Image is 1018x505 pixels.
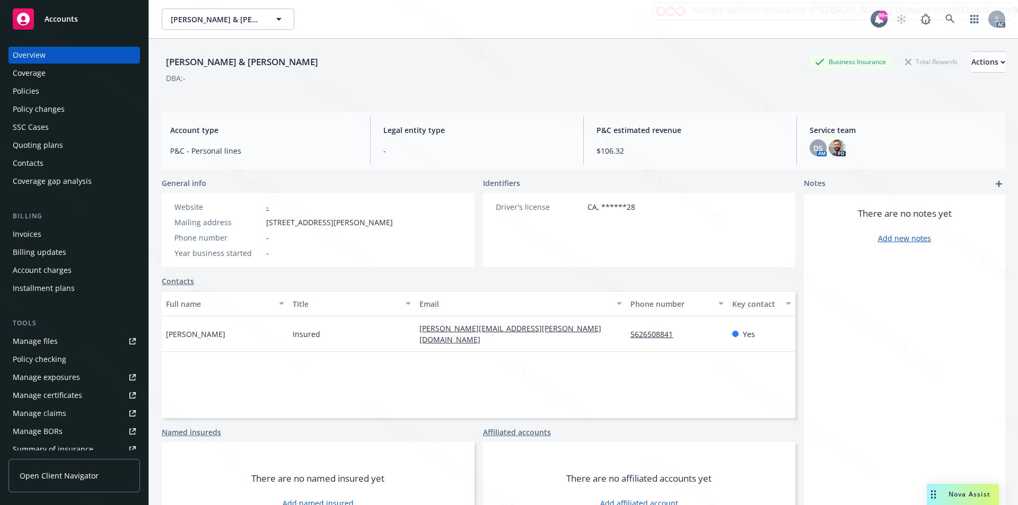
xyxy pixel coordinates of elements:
[8,83,140,100] a: Policies
[13,226,41,243] div: Invoices
[13,119,49,136] div: SSC Cases
[878,11,888,20] div: 99+
[728,291,795,316] button: Key contact
[971,52,1005,72] div: Actions
[251,472,384,485] span: There are no named insured yet
[496,201,583,212] div: Driver's license
[566,472,712,485] span: There are no affiliated accounts yet
[8,318,140,329] div: Tools
[8,119,140,136] a: SSC Cases
[13,369,80,386] div: Manage exposures
[383,145,571,156] span: -
[8,441,140,458] a: Summary of insurance
[596,145,784,156] span: $106.32
[162,291,288,316] button: Full name
[13,155,43,172] div: Contacts
[419,323,601,344] a: [PERSON_NAME][EMAIL_ADDRESS][PERSON_NAME][DOMAIN_NAME]
[20,470,99,481] span: Open Client Navigator
[174,247,262,259] div: Year business started
[732,298,779,309] div: Key contact
[626,291,727,316] button: Phone number
[8,280,140,297] a: Installment plans
[174,232,262,243] div: Phone number
[166,329,225,340] span: [PERSON_NAME]
[13,137,63,154] div: Quoting plans
[13,65,46,82] div: Coverage
[13,333,58,350] div: Manage files
[8,351,140,368] a: Policy checking
[293,298,399,309] div: Title
[483,427,551,438] a: Affiliated accounts
[162,427,221,438] a: Named insureds
[266,217,393,228] span: [STREET_ADDRESS][PERSON_NAME]
[915,8,936,30] a: Report a Bug
[8,369,140,386] a: Manage exposures
[8,405,140,422] a: Manage claims
[630,329,681,339] a: 5626508841
[13,47,46,64] div: Overview
[8,387,140,404] a: Manage certificates
[166,298,273,309] div: Full name
[8,47,140,64] a: Overview
[170,145,357,156] span: P&C - Personal lines
[13,280,75,297] div: Installment plans
[813,143,823,154] span: DS
[8,137,140,154] a: Quoting plans
[596,125,784,136] span: P&C estimated revenue
[288,291,415,316] button: Title
[13,173,92,190] div: Coverage gap analysis
[483,178,520,189] span: Identifiers
[13,405,66,422] div: Manage claims
[8,226,140,243] a: Invoices
[810,125,997,136] span: Service team
[940,8,961,30] a: Search
[8,155,140,172] a: Contacts
[8,65,140,82] a: Coverage
[13,244,66,261] div: Billing updates
[971,51,1005,73] button: Actions
[8,173,140,190] a: Coverage gap analysis
[13,101,65,118] div: Policy changes
[630,298,712,309] div: Phone number
[162,178,206,189] span: General info
[13,441,93,458] div: Summary of insurance
[993,178,1005,190] a: add
[810,55,891,68] div: Business Insurance
[8,262,140,279] a: Account charges
[174,201,262,212] div: Website
[174,217,262,228] div: Mailing address
[266,247,269,259] span: -
[293,329,320,340] span: Insured
[162,276,194,287] a: Contacts
[266,232,269,243] span: -
[8,4,140,34] a: Accounts
[743,329,755,340] span: Yes
[8,244,140,261] a: Billing updates
[13,351,66,368] div: Policy checking
[45,15,78,23] span: Accounts
[166,73,186,84] div: DBA: -
[415,291,626,316] button: Email
[13,387,82,404] div: Manage certificates
[804,178,826,190] span: Notes
[383,125,571,136] span: Legal entity type
[13,262,72,279] div: Account charges
[891,8,912,30] a: Start snowing
[170,125,357,136] span: Account type
[266,202,269,212] a: -
[13,83,39,100] div: Policies
[949,490,990,499] span: Nova Assist
[8,423,140,440] a: Manage BORs
[900,55,963,68] div: Total Rewards
[419,298,610,309] div: Email
[13,423,63,440] div: Manage BORs
[8,211,140,222] div: Billing
[162,55,322,69] div: [PERSON_NAME] & [PERSON_NAME]
[171,14,262,25] span: [PERSON_NAME] & [PERSON_NAME]
[8,101,140,118] a: Policy changes
[927,484,940,505] div: Drag to move
[964,8,985,30] a: Switch app
[927,484,999,505] button: Nova Assist
[829,139,846,156] img: photo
